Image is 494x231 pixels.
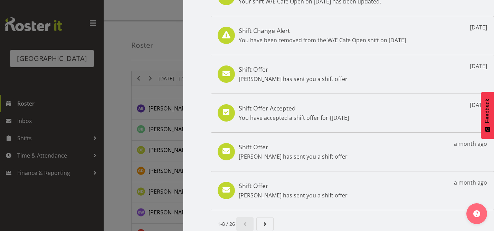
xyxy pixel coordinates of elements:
[218,220,235,228] small: 1-8 / 26
[236,217,254,231] a: Previous page
[484,99,491,123] span: Feedback
[481,92,494,139] button: Feedback - Show survey
[239,143,348,151] h5: Shift Offer
[473,210,480,217] img: help-xxl-2.png
[470,101,487,109] p: [DATE]
[239,65,348,73] h5: Shift Offer
[239,104,349,112] h5: Shift Offer Accepted
[256,217,274,231] a: Next page
[239,191,348,199] p: [PERSON_NAME] has sent you a shift offer
[239,182,348,189] h5: Shift Offer
[239,152,348,161] p: [PERSON_NAME] has sent you a shift offer
[454,178,487,187] p: a month ago
[470,23,487,32] p: [DATE]
[239,114,349,122] p: You have accepted a shift offer for {[DATE]
[470,62,487,70] p: [DATE]
[454,140,487,148] p: a month ago
[239,27,406,34] h5: Shift Change Alert
[239,36,406,44] p: You have been removed from the W/E Cafe Open shift on [DATE]
[239,75,348,83] p: [PERSON_NAME] has sent you a shift offer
